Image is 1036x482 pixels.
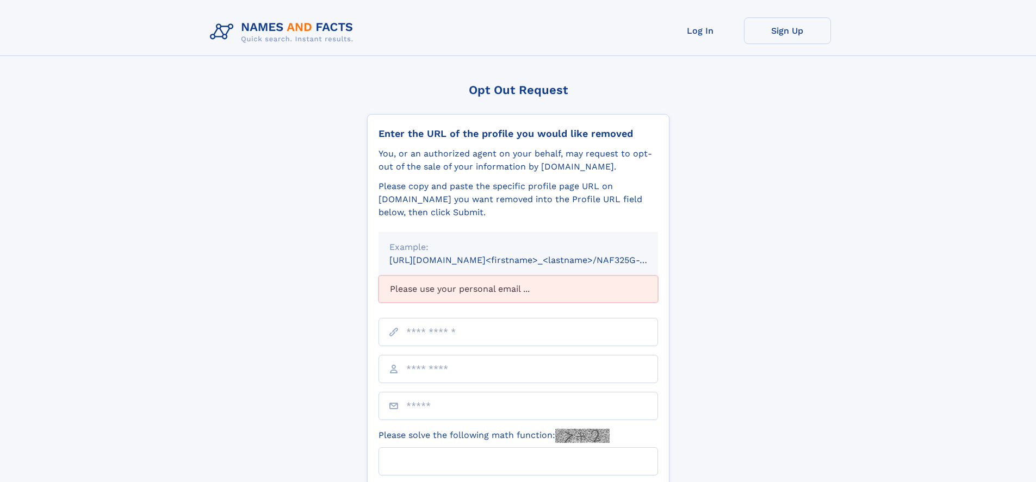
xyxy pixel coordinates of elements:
img: Logo Names and Facts [206,17,362,47]
div: Example: [389,241,647,254]
div: Please copy and paste the specific profile page URL on [DOMAIN_NAME] you want removed into the Pr... [379,180,658,219]
small: [URL][DOMAIN_NAME]<firstname>_<lastname>/NAF325G-xxxxxxxx [389,255,679,265]
label: Please solve the following math function: [379,429,610,443]
div: You, or an authorized agent on your behalf, may request to opt-out of the sale of your informatio... [379,147,658,173]
div: Opt Out Request [367,83,669,97]
div: Enter the URL of the profile you would like removed [379,128,658,140]
a: Log In [657,17,744,44]
a: Sign Up [744,17,831,44]
div: Please use your personal email ... [379,276,658,303]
